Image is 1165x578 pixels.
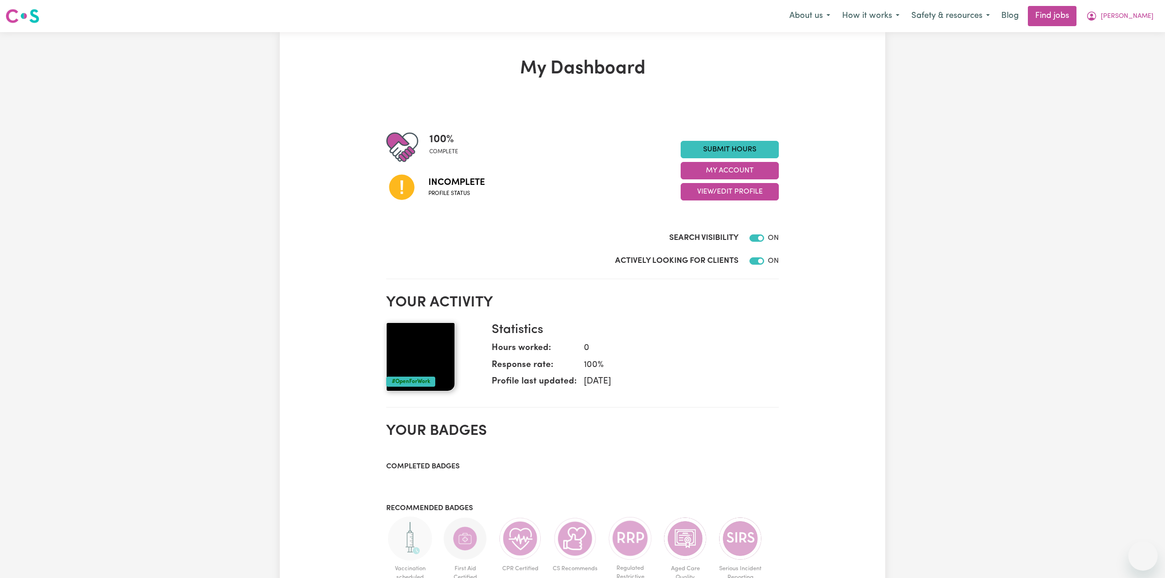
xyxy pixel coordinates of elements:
img: CS Academy: Regulated Restrictive Practices course completed [608,517,652,560]
img: Care and support worker has completed First Aid Certification [443,517,487,561]
img: CS Academy: Serious Incident Reporting Scheme course completed [718,517,762,561]
img: Your profile picture [386,322,455,391]
span: Incomplete [428,176,485,189]
div: Profile completeness: 100% [429,131,466,163]
img: Careseekers logo [6,8,39,24]
h3: Recommended badges [386,504,779,513]
dt: Response rate: [492,359,577,376]
h3: Statistics [492,322,771,338]
label: Actively Looking for Clients [615,255,738,267]
span: ON [768,234,779,242]
h2: Your activity [386,294,779,311]
dt: Hours worked: [492,342,577,359]
button: View/Edit Profile [681,183,779,200]
h2: Your badges [386,422,779,440]
button: Safety & resources [905,6,996,26]
span: CS Recommends [551,561,599,577]
img: CS Academy: Aged Care Quality Standards & Code of Conduct course completed [663,517,707,561]
span: 100 % [429,131,458,148]
iframe: Button to launch messaging window [1128,541,1158,571]
img: Care and support worker has booked an appointment and is waiting for the first dose of the COVID-... [388,517,432,561]
dd: [DATE] [577,375,771,389]
label: Search Visibility [669,232,738,244]
h3: Completed badges [386,462,779,471]
span: ON [768,257,779,265]
dt: Profile last updated: [492,375,577,392]
a: Careseekers logo [6,6,39,27]
a: Find jobs [1028,6,1076,26]
dd: 100 % [577,359,771,372]
span: CPR Certified [496,561,544,577]
h1: My Dashboard [386,58,779,80]
a: Blog [996,6,1024,26]
a: Submit Hours [681,141,779,158]
button: About us [783,6,836,26]
button: My Account [1080,6,1159,26]
span: [PERSON_NAME] [1101,11,1154,22]
img: Care worker is recommended by Careseekers [553,517,597,561]
dd: 0 [577,342,771,355]
img: Care and support worker has completed CPR Certification [498,517,542,561]
span: Profile status [428,189,485,198]
span: complete [429,148,458,156]
button: How it works [836,6,905,26]
div: #OpenForWork [386,377,435,387]
button: My Account [681,162,779,179]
